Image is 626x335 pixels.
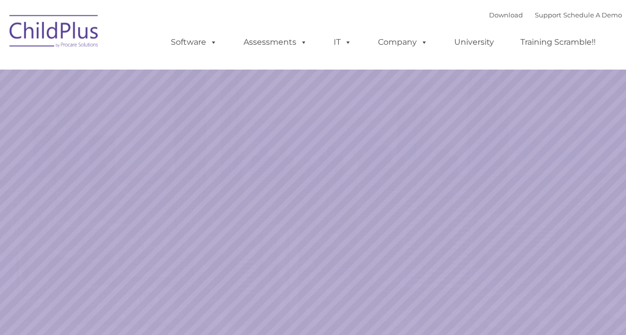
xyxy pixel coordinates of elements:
img: ChildPlus by Procare Solutions [4,8,104,58]
a: Company [368,32,438,52]
a: Software [161,32,227,52]
font: | [489,11,622,19]
a: Download [489,11,523,19]
a: University [444,32,504,52]
a: Training Scramble!! [510,32,606,52]
a: Assessments [234,32,317,52]
a: Schedule A Demo [563,11,622,19]
a: IT [324,32,362,52]
a: Support [535,11,561,19]
a: Learn More [425,186,528,214]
